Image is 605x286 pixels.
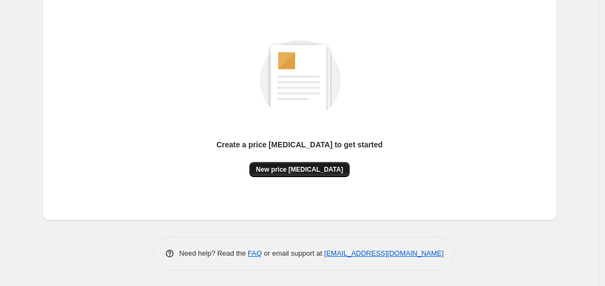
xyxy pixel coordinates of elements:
[248,249,262,257] a: FAQ
[256,165,343,174] span: New price [MEDICAL_DATA]
[249,162,350,177] button: New price [MEDICAL_DATA]
[324,249,443,257] a: [EMAIL_ADDRESS][DOMAIN_NAME]
[262,249,324,257] span: or email support at
[179,249,248,257] span: Need help? Read the
[216,139,383,150] p: Create a price [MEDICAL_DATA] to get started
